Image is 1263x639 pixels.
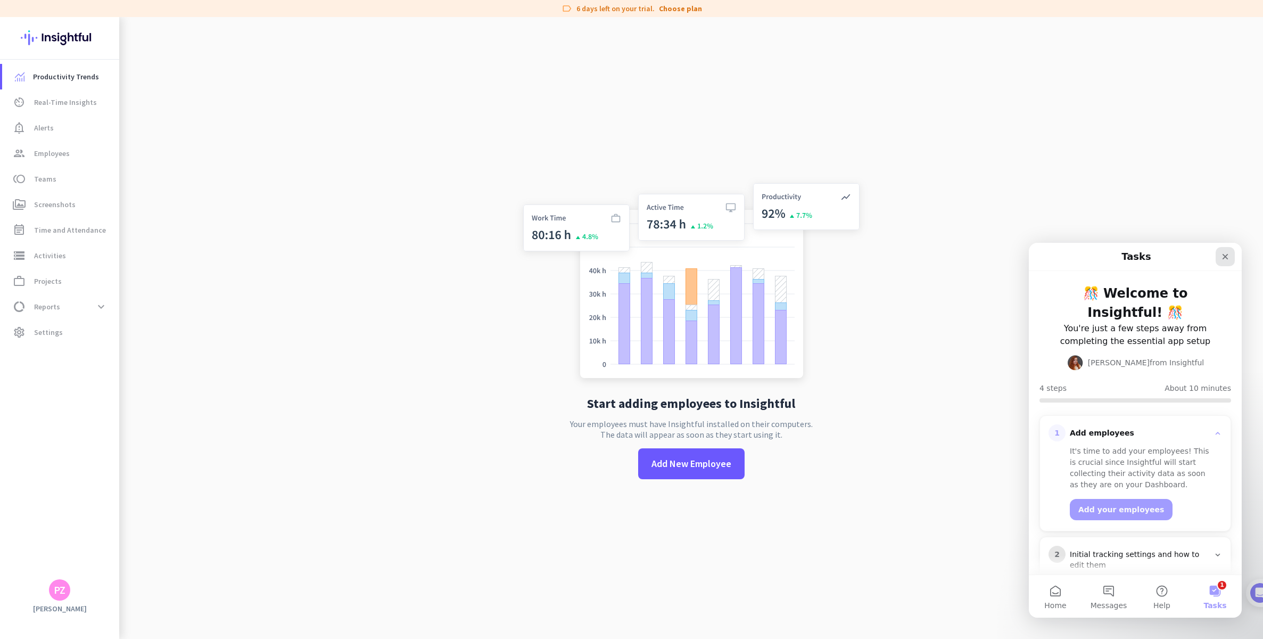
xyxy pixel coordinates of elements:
img: Insightful logo [21,17,98,59]
i: group [13,147,26,160]
a: work_outlineProjects [2,268,119,294]
i: perm_media [13,198,26,211]
a: av_timerReal-Time Insights [2,89,119,115]
i: settings [13,326,26,339]
button: Add New Employee [638,448,745,479]
img: menu-item [15,72,24,81]
span: Time and Attendance [34,224,106,236]
span: Employees [34,147,70,160]
a: data_usageReportsexpand_more [2,294,119,319]
span: Screenshots [34,198,76,211]
a: perm_mediaScreenshots [2,192,119,217]
i: storage [13,249,26,262]
span: Projects [34,275,62,288]
i: data_usage [13,300,26,313]
i: toll [13,173,26,185]
span: Settings [34,326,63,339]
img: no-search-results [515,177,868,389]
p: Your employees must have Insightful installed on their computers. The data will appear as soon as... [570,419,813,440]
span: Teams [34,173,56,185]
a: notification_importantAlerts [2,115,119,141]
span: Productivity Trends [33,70,99,83]
a: groupEmployees [2,141,119,166]
iframe: Intercom live chat [1029,243,1242,618]
span: Add New Employee [651,457,731,471]
i: notification_important [13,121,26,134]
i: label [562,3,572,14]
h2: Start adding employees to Insightful [587,397,795,410]
a: Choose plan [659,3,702,14]
a: tollTeams [2,166,119,192]
span: Alerts [34,121,54,134]
a: settingsSettings [2,319,119,345]
span: Activities [34,249,66,262]
a: storageActivities [2,243,119,268]
a: event_noteTime and Attendance [2,217,119,243]
span: Reports [34,300,60,313]
button: expand_more [92,297,111,316]
i: event_note [13,224,26,236]
a: menu-itemProductivity Trends [2,64,119,89]
div: PZ [54,585,65,595]
i: av_timer [13,96,26,109]
span: Real-Time Insights [34,96,97,109]
i: work_outline [13,275,26,288]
